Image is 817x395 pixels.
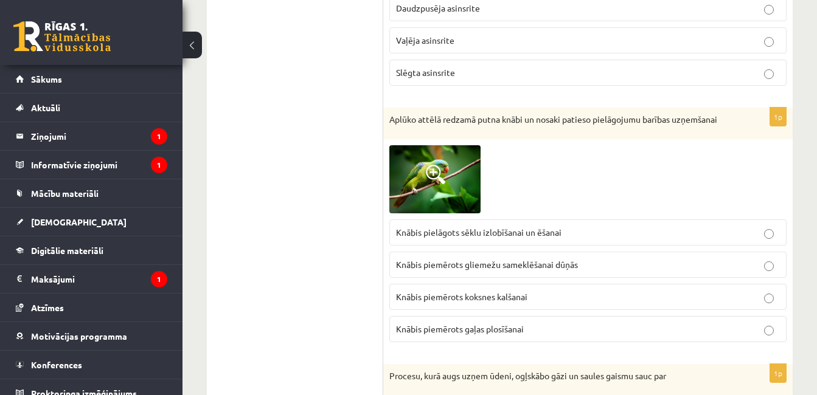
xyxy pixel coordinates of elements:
[31,102,60,113] span: Aktuāli
[151,157,167,173] i: 1
[16,151,167,179] a: Informatīvie ziņojumi1
[764,5,774,15] input: Daudzpusēja asinsrite
[16,265,167,293] a: Maksājumi1
[16,294,167,321] a: Atzīmes
[16,322,167,350] a: Motivācijas programma
[396,67,455,78] span: Slēgta asinsrite
[764,326,774,335] input: Knābis piemērots gaļas plosīšanai
[31,245,103,256] span: Digitālie materiāli
[31,216,127,227] span: [DEMOGRAPHIC_DATA]
[770,363,787,383] p: 1p
[396,35,454,46] span: Vaļēja asinsrite
[389,370,726,382] p: Procesu, kurā augs uzņem ūdeni, ogļskābo gāzi un saules gaismu sauc par
[13,21,111,52] a: Rīgas 1. Tālmācības vidusskola
[764,261,774,271] input: Knābis piemērots gliemežu sameklēšanai dūņās
[764,37,774,47] input: Vaļēja asinsrite
[396,291,527,302] span: Knābis piemērots koksnes kalšanai
[151,128,167,145] i: 1
[31,331,127,342] span: Motivācijas programma
[31,359,82,370] span: Konferences
[770,107,787,126] p: 1p
[16,351,167,379] a: Konferences
[16,236,167,264] a: Digitālie materiāli
[31,265,167,293] legend: Maksājumi
[764,294,774,303] input: Knābis piemērots koksnes kalšanai
[764,229,774,239] input: Knābis pielāgots sēklu izlobīšanai un ēšanai
[31,188,99,199] span: Mācību materiāli
[16,208,167,236] a: [DEMOGRAPHIC_DATA]
[151,271,167,287] i: 1
[16,179,167,207] a: Mācību materiāli
[389,145,481,213] img: 1.jpg
[396,323,524,334] span: Knābis piemērots gaļas plosīšanai
[396,2,480,13] span: Daudzpusēja asinsrite
[16,122,167,150] a: Ziņojumi1
[31,74,62,84] span: Sākums
[396,259,578,270] span: Knābis piemērots gliemežu sameklēšanai dūņās
[31,122,167,150] legend: Ziņojumi
[16,94,167,122] a: Aktuāli
[16,65,167,93] a: Sākums
[31,302,64,313] span: Atzīmes
[396,227,561,238] span: Knābis pielāgots sēklu izlobīšanai un ēšanai
[389,114,726,126] p: Aplūko attēlā redzamā putna knābi un nosaki patieso pielāgojumu barības uzņemšanai
[764,69,774,79] input: Slēgta asinsrite
[31,151,167,179] legend: Informatīvie ziņojumi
